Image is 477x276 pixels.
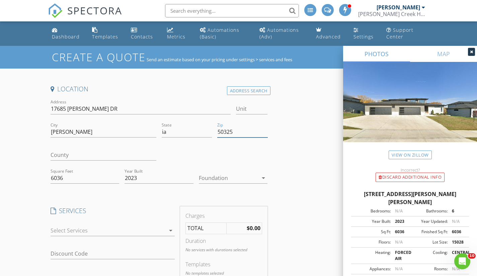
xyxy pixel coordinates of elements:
[49,24,84,43] a: Dashboard
[389,151,432,160] a: View on Zillow
[343,62,477,158] img: streetview
[410,229,448,235] div: Finished Sq Ft:
[131,33,153,40] div: Contacts
[52,50,146,64] h1: Create a Quote
[391,250,410,262] div: FORCED AIR
[128,24,159,43] a: Contacts
[395,266,403,272] span: N/A
[259,174,267,182] i: arrow_drop_down
[48,3,63,18] img: The Best Home Inspection Software - Spectora
[448,239,467,245] div: 15028
[353,218,391,224] div: Year Built:
[452,218,460,224] span: N/A
[48,9,122,23] a: SPECTORA
[377,4,420,11] div: [PERSON_NAME]
[313,24,345,43] a: Advanced
[448,250,467,262] div: CENTRAL
[52,33,80,40] div: Dashboard
[186,222,226,234] td: TOTAL
[257,24,308,43] a: Automations (Advanced)
[395,208,403,214] span: N/A
[351,24,379,43] a: Settings
[448,229,467,235] div: 6036
[92,33,118,40] div: Templates
[376,173,445,182] div: Discard Additional info
[167,33,185,40] div: Metrics
[343,167,477,173] div: Incorrect?
[353,266,391,272] div: Appliances:
[164,24,192,43] a: Metrics
[386,27,413,40] div: Support Center
[353,250,391,262] div: Heating:
[410,239,448,245] div: Lot Size:
[395,239,403,245] span: N/A
[353,229,391,235] div: Sq Ft:
[51,85,268,93] h4: Location
[452,266,460,272] span: N/A
[200,27,239,40] div: Automations (Basic)
[185,247,262,253] p: No services with durations selected
[247,224,260,232] strong: $0.00
[197,24,251,43] a: Automations (Basic)
[410,46,477,62] a: MAP
[89,24,123,43] a: Templates
[448,208,467,214] div: 6
[391,229,410,235] div: 6036
[167,226,175,235] i: arrow_drop_down
[351,190,469,206] div: [STREET_ADDRESS][PERSON_NAME][PERSON_NAME]
[410,266,448,272] div: Rooms:
[358,11,425,17] div: Sledge Creek Home Services LLC
[353,208,391,214] div: Bedrooms:
[51,206,175,215] h4: SERVICES
[185,212,262,220] div: Charges
[343,46,410,62] a: PHOTOS
[259,27,299,40] div: Automations (Adv)
[410,218,448,224] div: Year Updated:
[410,250,448,262] div: Cooling:
[353,239,391,245] div: Floors:
[391,218,410,224] div: 2023
[468,253,476,259] span: 10
[67,3,122,17] span: SPECTORA
[353,33,374,40] div: Settings
[185,260,262,268] div: Templates
[384,24,428,43] a: Support Center
[316,33,341,40] div: Advanced
[454,253,470,269] iframe: Intercom live chat
[227,86,270,95] div: Address Search
[147,57,292,63] span: Send an estimate based on your pricing under settings > services and fees
[410,208,448,214] div: Bathrooms:
[165,4,299,17] input: Search everything...
[185,237,262,245] div: Duration
[51,248,175,259] input: Discount Code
